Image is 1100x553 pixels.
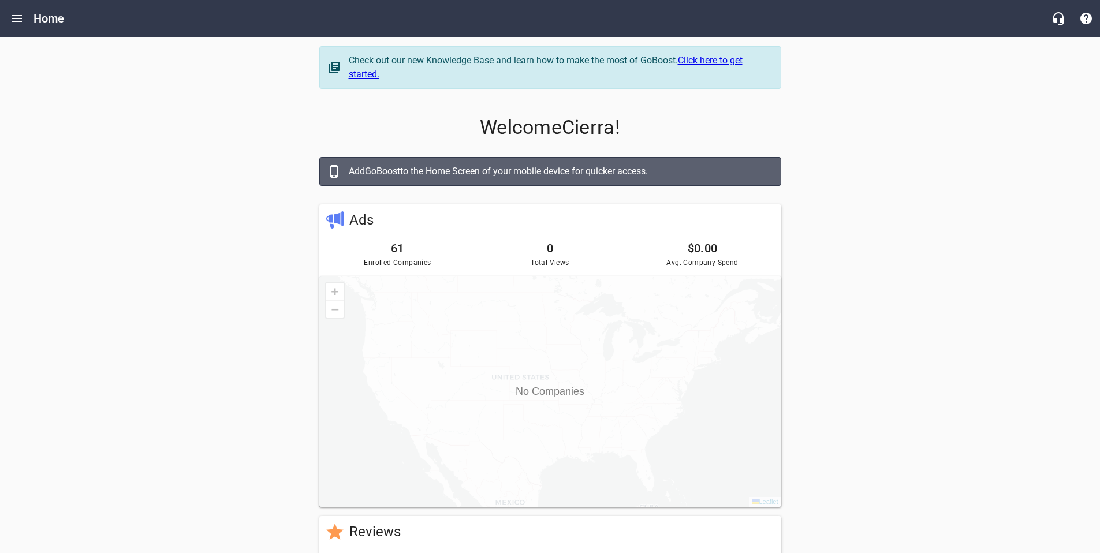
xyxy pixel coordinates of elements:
span: Total Views [478,257,621,269]
span: Enrolled Companies [326,257,469,269]
div: Add GoBoost to the Home Screen of your mobile device for quicker access. [349,165,769,178]
h6: $0.00 [631,239,774,257]
a: Ads [349,212,374,228]
p: Welcome Cierra ! [319,116,781,139]
div: No Companies [319,276,781,507]
a: Reviews [349,524,401,540]
h6: 61 [326,239,469,257]
div: Check out our new Knowledge Base and learn how to make the most of GoBoost. [349,54,769,81]
span: Avg. Company Spend [631,257,774,269]
button: Live Chat [1045,5,1072,32]
a: AddGoBoostto the Home Screen of your mobile device for quicker access. [319,157,781,186]
button: Open drawer [3,5,31,32]
h6: Home [33,9,65,28]
h6: 0 [478,239,621,257]
button: Support Portal [1072,5,1100,32]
